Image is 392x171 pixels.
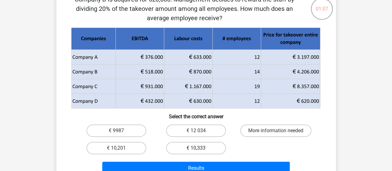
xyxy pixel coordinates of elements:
[166,124,226,137] label: € 12 034
[166,142,226,154] label: € 10,333
[66,109,326,119] h6: Select the correct answer
[240,124,311,137] label: More information needed
[86,142,146,154] label: € 10,201
[86,124,146,137] label: € 9987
